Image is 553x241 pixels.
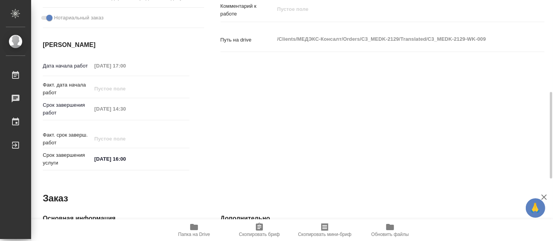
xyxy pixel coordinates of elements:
p: Факт. дата начала работ [43,81,92,97]
h4: [PERSON_NAME] [43,40,189,50]
input: Пустое поле [92,83,160,94]
p: Путь на drive [220,36,275,44]
p: Факт. срок заверш. работ [43,131,92,147]
span: Нотариальный заказ [54,14,103,22]
h4: Дополнительно [220,214,544,223]
span: Обновить файлы [371,232,409,237]
p: Комментарий к работе [220,2,275,18]
p: Дата начала работ [43,62,92,70]
p: Срок завершения услуги [43,151,92,167]
textarea: /Clients/МЕДЭКС-Консалт/Orders/C3_MEDK-2129/Translated/C3_MEDK-2129-WK-009 [275,33,518,46]
span: Скопировать бриф [239,232,280,237]
span: Папка на Drive [178,232,210,237]
h2: Заказ [43,192,68,205]
input: Пустое поле [92,133,160,144]
h4: Основная информация [43,214,189,223]
button: Скопировать мини-бриф [292,219,357,241]
button: Папка на Drive [161,219,227,241]
input: Пустое поле [92,103,160,114]
span: 🙏 [529,200,542,216]
input: Пустое поле [92,60,160,71]
button: 🙏 [526,198,545,218]
p: Срок завершения работ [43,101,92,117]
button: Обновить файлы [357,219,423,241]
span: Скопировать мини-бриф [298,232,351,237]
button: Скопировать бриф [227,219,292,241]
input: ✎ Введи что-нибудь [92,153,160,165]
